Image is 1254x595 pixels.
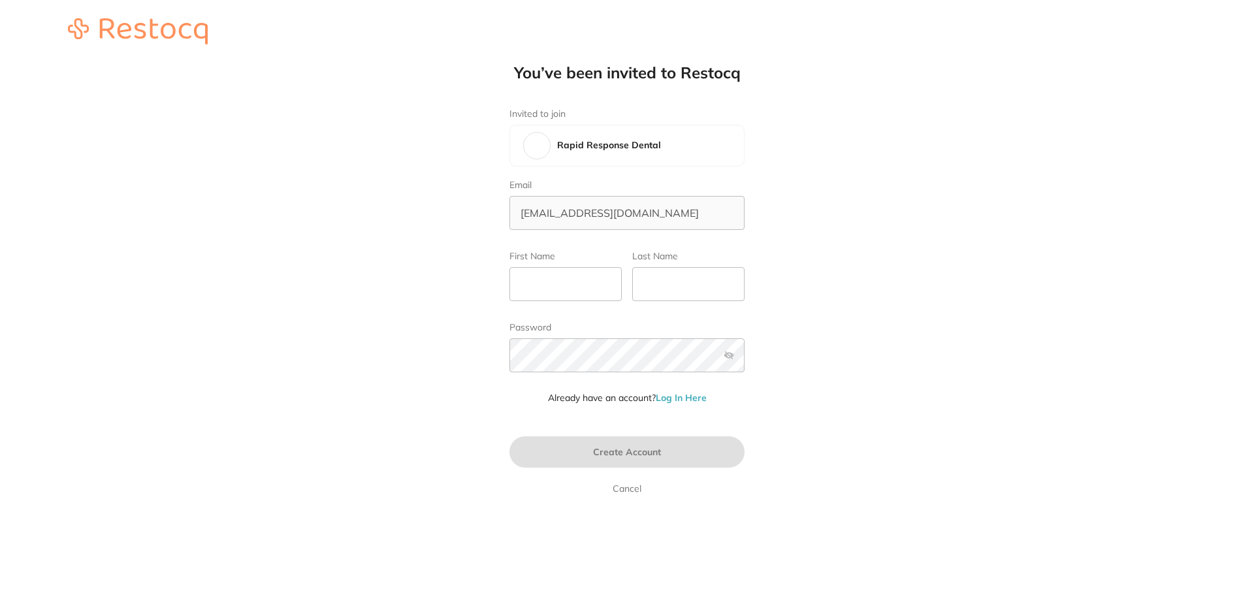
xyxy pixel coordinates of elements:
label: Last Name [632,251,745,262]
label: First Name [509,251,622,262]
p: Already have an account? [509,392,745,405]
label: Email [509,180,745,191]
label: Invited to join [509,108,745,120]
span: Create Account [593,446,661,458]
a: Log In Here [656,392,707,404]
label: Password [509,322,745,333]
img: Rapid Response Dental [524,133,550,159]
a: Cancel [509,483,745,494]
h1: You’ve been invited to Restocq [509,63,745,82]
button: Create Account [509,436,745,468]
img: restocq_logo.svg [68,18,208,44]
h4: Rapid Response Dental [557,139,661,152]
